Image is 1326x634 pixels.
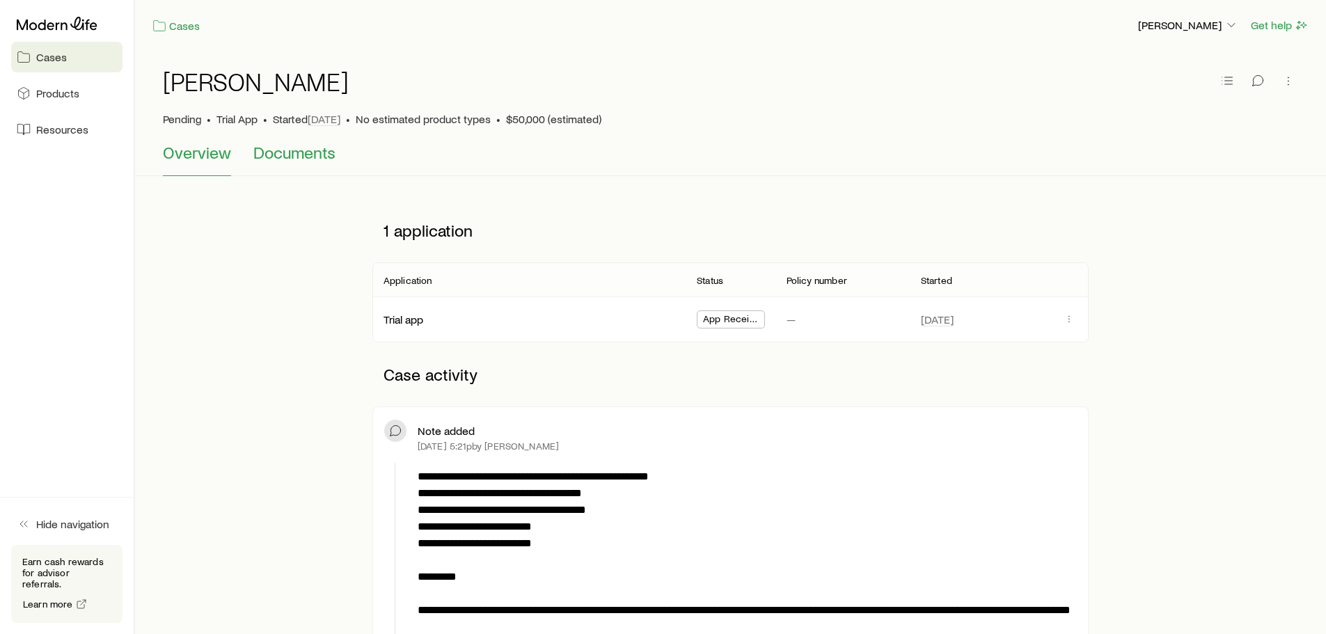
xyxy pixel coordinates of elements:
[36,122,88,136] span: Resources
[11,78,123,109] a: Products
[163,143,231,162] span: Overview
[1138,18,1238,32] p: [PERSON_NAME]
[787,275,847,286] p: Policy number
[384,312,423,326] a: Trial app
[308,112,340,126] span: [DATE]
[11,114,123,145] a: Resources
[496,112,500,126] span: •
[22,556,111,589] p: Earn cash rewards for advisor referrals.
[372,209,1089,251] p: 1 application
[263,112,267,126] span: •
[11,509,123,539] button: Hide navigation
[697,275,723,286] p: Status
[163,143,1298,176] div: Case details tabs
[703,313,759,328] span: App Received
[273,112,340,126] p: Started
[372,354,1089,395] p: Case activity
[1137,17,1239,34] button: [PERSON_NAME]
[384,312,423,327] div: Trial app
[506,112,601,126] span: $50,000 (estimated)
[36,50,67,64] span: Cases
[1250,17,1309,33] button: Get help
[163,68,349,95] h1: [PERSON_NAME]
[921,312,954,326] span: [DATE]
[356,112,491,126] span: No estimated product types
[11,42,123,72] a: Cases
[152,18,200,34] a: Cases
[11,545,123,623] div: Earn cash rewards for advisor referrals.Learn more
[163,112,201,126] p: Pending
[207,112,211,126] span: •
[418,441,559,452] p: [DATE] 5:21p by [PERSON_NAME]
[253,143,336,162] span: Documents
[23,599,73,609] span: Learn more
[787,312,796,326] p: —
[36,517,109,531] span: Hide navigation
[921,275,952,286] p: Started
[346,112,350,126] span: •
[384,275,432,286] p: Application
[418,424,475,438] p: Note added
[36,86,79,100] span: Products
[216,112,258,126] span: Trial App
